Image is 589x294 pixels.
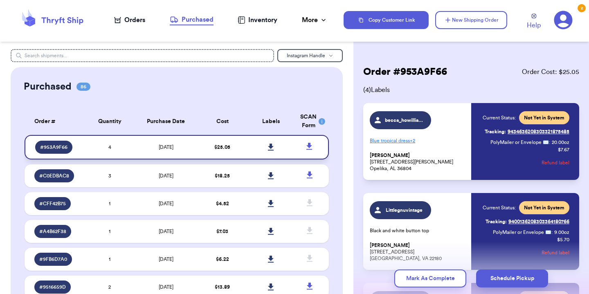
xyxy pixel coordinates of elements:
[542,244,569,262] button: Refund label
[40,144,67,150] span: # 953A9F66
[485,128,506,135] span: Tracking:
[385,207,424,213] span: Littlegnuvintage
[483,204,516,211] span: Current Status:
[435,11,507,29] button: New Shipping Order
[527,20,541,30] span: Help
[524,114,564,121] span: Not Yet in System
[216,229,228,234] span: $ 7.03
[524,204,564,211] span: Not Yet in System
[76,83,90,91] span: 86
[370,227,466,234] p: Black and white button top
[215,285,230,290] span: $ 13.89
[490,140,549,145] span: PolyMailer or Envelope ✉️
[39,228,66,235] span: # A4B62F38
[39,256,67,263] span: # 9FB6D7A0
[159,257,173,262] span: [DATE]
[216,201,229,206] span: $ 4.52
[39,200,66,207] span: # CFF42B75
[486,215,569,228] a: Tracking:9400136208303364180766
[370,134,466,147] p: Blue tropical dress
[159,201,173,206] span: [DATE]
[554,11,573,29] a: 2
[109,229,110,234] span: 1
[159,285,173,290] span: [DATE]
[527,13,541,30] a: Help
[557,236,569,243] p: $ 5.70
[554,229,569,236] span: 9.00 oz
[549,139,550,146] span: :
[215,173,230,178] span: $ 18.25
[552,139,569,146] span: 20.00 oz
[483,114,516,121] span: Current Status:
[476,269,548,287] button: Schedule Pickup
[542,154,569,172] button: Refund label
[39,173,69,179] span: # C0EDBAC8
[277,49,343,62] button: Instagram Handle
[108,145,111,150] span: 4
[214,145,230,150] span: $ 25.05
[302,15,328,25] div: More
[39,284,66,290] span: # 9516659D
[109,201,110,206] span: 1
[108,173,111,178] span: 3
[363,85,579,95] span: ( 4 ) Labels
[25,108,85,135] th: Order #
[134,108,198,135] th: Purchase Date
[11,49,274,62] input: Search shipments...
[485,125,569,138] a: Tracking:9434636208303321875485
[493,230,551,235] span: PolyMailer or Envelope ✉️
[394,269,466,287] button: Mark As Complete
[344,11,429,29] button: Copy Customer Link
[24,80,72,93] h2: Purchased
[370,152,466,172] p: [STREET_ADDRESS][PERSON_NAME] Opelika, AL 36804
[198,108,247,135] th: Cost
[159,145,173,150] span: [DATE]
[238,15,277,25] a: Inventory
[170,15,214,25] a: Purchased
[159,173,173,178] span: [DATE]
[287,53,325,58] span: Instagram Handle
[363,65,447,79] h2: Order # 953A9F66
[578,4,586,12] div: 2
[385,117,424,123] span: becca_howilliams
[370,242,410,249] span: [PERSON_NAME]
[370,153,410,159] span: [PERSON_NAME]
[370,242,466,262] p: [STREET_ADDRESS] [GEOGRAPHIC_DATA], VA 22180
[486,218,507,225] span: Tracking:
[109,257,110,262] span: 1
[85,108,134,135] th: Quantity
[159,229,173,234] span: [DATE]
[114,15,145,25] a: Orders
[300,113,319,130] div: SCAN Form
[522,67,579,77] span: Order Cost: $ 25.05
[551,229,553,236] span: :
[410,138,415,143] span: + 2
[216,257,229,262] span: $ 6.22
[108,285,111,290] span: 2
[558,146,569,153] p: $ 7.67
[247,108,295,135] th: Labels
